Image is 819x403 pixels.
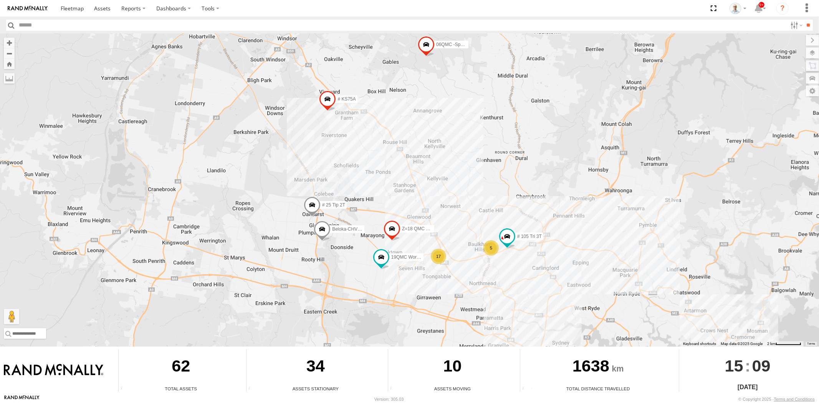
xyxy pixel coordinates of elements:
[721,342,763,346] span: Map data ©2025 Google
[119,349,243,385] div: 62
[322,202,345,207] span: # 25 Tip 2T
[374,397,404,401] div: Version: 305.03
[4,38,15,48] button: Zoom in
[483,240,499,256] div: 5
[4,309,19,324] button: Drag Pegman onto the map to open Street View
[4,364,103,377] img: Rand McNally
[332,226,366,232] span: Beloka-CHV61N
[752,349,771,382] span: 09
[119,385,243,392] div: Total Assets
[807,342,816,345] a: Terms
[119,386,130,392] div: Total number of Enabled Assets
[683,341,716,347] button: Keyboard shortcuts
[765,341,804,347] button: Map Scale: 2 km per 63 pixels
[4,73,15,84] label: Measure
[520,349,676,385] div: 1638
[725,349,743,382] span: 15
[520,386,532,392] div: Total distance travelled by all assets within specified date range and applied filters
[388,386,400,392] div: Total number of assets current in transit.
[767,342,776,346] span: 2 km
[738,397,815,401] div: © Copyright 2025 -
[431,249,446,264] div: 17
[788,20,804,31] label: Search Filter Options
[4,59,15,69] button: Zoom Home
[388,349,517,385] div: 10
[391,254,429,260] span: 19QMC Workshop
[774,397,815,401] a: Terms and Conditions
[4,48,15,59] button: Zoom out
[247,385,385,392] div: Assets Stationary
[388,385,517,392] div: Assets Moving
[402,226,447,231] span: Z=18 QMC Written off
[517,233,541,239] span: # 105 Tri 3T
[806,86,819,96] label: Map Settings
[338,96,356,102] span: # KS75A
[4,395,40,403] a: Visit our Website
[8,6,48,11] img: rand-logo.svg
[247,386,258,392] div: Total number of assets current stationary.
[679,383,816,392] div: [DATE]
[679,349,816,382] div: :
[520,385,676,392] div: Total Distance Travelled
[727,3,749,14] div: Kurt Byers
[436,41,467,47] span: 06QMC -Spare
[776,2,789,15] i: ?
[247,349,385,385] div: 34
